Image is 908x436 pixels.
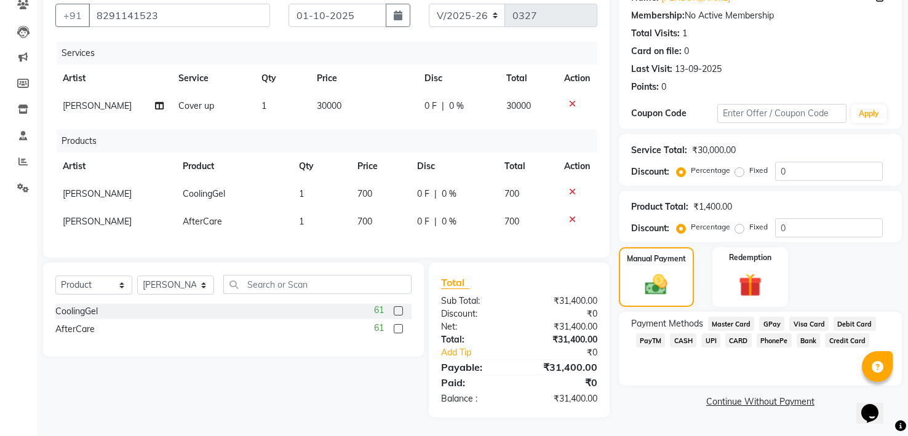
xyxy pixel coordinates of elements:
[432,320,519,333] div: Net:
[729,252,771,263] label: Redemption
[499,65,556,92] th: Total
[63,216,132,227] span: [PERSON_NAME]
[504,188,519,199] span: 700
[675,63,722,76] div: 13-09-2025
[410,153,498,180] th: Disc
[519,333,607,346] div: ₹31,400.00
[55,153,175,180] th: Artist
[693,200,732,213] div: ₹1,400.00
[789,317,829,331] span: Visa Card
[631,63,672,76] div: Last Visit:
[825,333,869,347] span: Credit Card
[178,100,214,111] span: Cover up
[519,392,607,405] div: ₹31,400.00
[519,320,607,333] div: ₹31,400.00
[55,4,90,27] button: +91
[434,188,437,200] span: |
[519,307,607,320] div: ₹0
[670,333,696,347] span: CASH
[299,188,304,199] span: 1
[631,144,687,157] div: Service Total:
[631,317,703,330] span: Payment Methods
[708,317,755,331] span: Master Card
[731,271,770,299] img: _gift.svg
[519,360,607,375] div: ₹31,400.00
[631,9,685,22] div: Membership:
[223,275,412,294] input: Search or Scan
[63,100,132,111] span: [PERSON_NAME]
[725,333,752,347] span: CARD
[757,333,792,347] span: PhonePe
[89,4,270,27] input: Search by Name/Mobile/Email/Code
[631,81,659,93] div: Points:
[449,100,464,113] span: 0 %
[417,65,500,92] th: Disc
[309,65,416,92] th: Price
[631,27,680,40] div: Total Visits:
[701,333,720,347] span: UPI
[432,346,534,359] a: Add Tip
[631,222,669,235] div: Discount:
[442,215,456,228] span: 0 %
[557,65,597,92] th: Action
[631,200,688,213] div: Product Total:
[171,65,254,92] th: Service
[55,323,95,336] div: AfterCare
[797,333,821,347] span: Bank
[691,221,730,232] label: Percentage
[636,333,666,347] span: PayTM
[856,387,896,424] iframe: chat widget
[533,346,606,359] div: ₹0
[63,188,132,199] span: [PERSON_NAME]
[834,317,876,331] span: Debit Card
[851,105,886,123] button: Apply
[432,360,519,375] div: Payable:
[682,27,687,40] div: 1
[432,295,519,307] div: Sub Total:
[631,107,717,120] div: Coupon Code
[504,216,519,227] span: 700
[432,375,519,390] div: Paid:
[441,276,469,289] span: Total
[506,100,531,111] span: 30000
[442,188,456,200] span: 0 %
[417,215,429,228] span: 0 F
[519,295,607,307] div: ₹31,400.00
[55,65,171,92] th: Artist
[691,165,730,176] label: Percentage
[497,153,556,180] th: Total
[432,392,519,405] div: Balance :
[631,45,682,58] div: Card on file:
[417,188,429,200] span: 0 F
[692,144,736,157] div: ₹30,000.00
[57,42,607,65] div: Services
[254,65,309,92] th: Qty
[749,165,768,176] label: Fixed
[175,153,292,180] th: Product
[357,216,372,227] span: 700
[299,216,304,227] span: 1
[183,188,225,199] span: CoolingGel
[661,81,666,93] div: 0
[638,272,674,298] img: _cash.svg
[519,375,607,390] div: ₹0
[621,395,899,408] a: Continue Without Payment
[261,100,266,111] span: 1
[717,104,846,123] input: Enter Offer / Coupon Code
[357,188,372,199] span: 700
[432,307,519,320] div: Discount:
[292,153,351,180] th: Qty
[631,9,890,22] div: No Active Membership
[317,100,341,111] span: 30000
[374,304,384,317] span: 61
[374,322,384,335] span: 61
[759,317,784,331] span: GPay
[749,221,768,232] label: Fixed
[55,305,98,318] div: CoolingGel
[424,100,437,113] span: 0 F
[432,333,519,346] div: Total:
[631,165,669,178] div: Discount:
[684,45,689,58] div: 0
[434,215,437,228] span: |
[350,153,409,180] th: Price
